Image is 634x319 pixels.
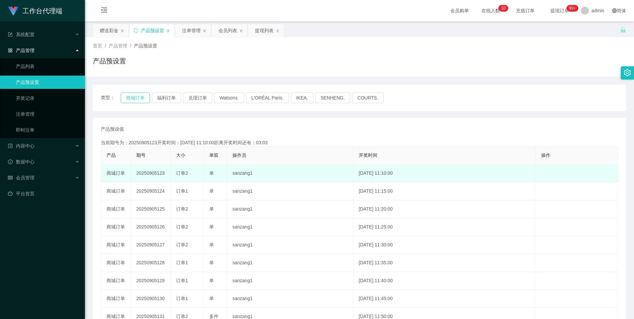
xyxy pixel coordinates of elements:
[106,153,116,158] span: 产品
[131,200,171,218] td: 20250905125
[101,200,131,218] td: 商城订单
[8,175,13,180] i: 图标: table
[359,153,377,158] span: 开奖时间
[131,182,171,200] td: 20250905124
[93,43,102,48] span: 首页
[93,56,126,66] h1: 产品预设置
[209,260,214,265] span: 单
[353,200,536,218] td: [DATE] 11:20:00
[8,32,34,37] span: 系统配置
[203,29,207,33] i: 图标: close
[8,7,19,16] img: logo.9652507e.png
[130,43,131,48] span: /
[353,164,536,182] td: [DATE] 11:10:00
[209,314,219,319] span: 多件
[16,123,80,137] a: 即时注单
[214,93,244,103] button: Watsons.
[101,290,131,308] td: 商城订单
[353,182,536,200] td: [DATE] 11:15:00
[8,175,34,180] span: 会员管理
[131,290,171,308] td: 20250905130
[624,69,631,76] i: 图标: setting
[227,236,353,254] td: sanzang1
[353,218,536,236] td: [DATE] 11:25:00
[93,0,115,22] i: 图标: menu-fold
[612,8,617,13] i: 图标: global
[120,29,124,33] i: 图标: close
[209,242,214,247] span: 单
[8,32,13,37] i: 图标: form
[8,143,34,149] span: 内容中心
[109,43,127,48] span: 产品管理
[227,164,353,182] td: sanzang1
[101,139,618,146] div: 当前期号为：20250905123开奖时间：[DATE] 11:10:00距离开奖时间还有：03:03
[276,29,280,33] i: 图标: close
[227,218,353,236] td: sanzang1
[620,27,626,33] i: 图标: unlock
[8,8,62,13] a: 工作台代理端
[16,92,80,105] a: 开奖记录
[353,254,536,272] td: [DATE] 11:35:00
[547,8,572,13] span: 提现订单
[209,278,214,283] span: 单
[176,242,188,247] span: 订单2
[176,153,185,158] span: 大小
[291,93,313,103] button: IKEA.
[227,254,353,272] td: sanzang1
[23,0,62,22] h1: 工作台代理端
[501,5,503,12] p: 1
[353,290,536,308] td: [DATE] 11:45:00
[101,218,131,236] td: 商城订单
[131,218,171,236] td: 20250905126
[134,28,138,33] i: 图标: sync
[227,182,353,200] td: sanzang1
[101,272,131,290] td: 商城订单
[352,93,384,103] button: COURTS.
[239,29,243,33] i: 图标: close
[16,107,80,121] a: 注单管理
[100,24,118,37] div: 赠送彩金
[176,278,188,283] span: 订单1
[227,290,353,308] td: sanzang1
[131,164,171,182] td: 20250905123
[8,187,80,200] a: 图标: dashboard平台首页
[209,224,214,229] span: 单
[182,24,201,37] div: 注单管理
[176,224,188,229] span: 订单2
[498,5,508,12] sup: 10
[227,272,353,290] td: sanzang1
[176,170,188,176] span: 订单2
[353,236,536,254] td: [DATE] 11:30:00
[105,43,106,48] span: /
[152,93,181,103] button: 福利订单
[246,93,289,103] button: L'ORÉAL Paris.
[176,188,188,194] span: 订单1
[121,93,150,103] button: 商城订单
[478,8,503,13] span: 在线人数
[209,206,214,212] span: 单
[131,272,171,290] td: 20250905129
[101,254,131,272] td: 商城订单
[209,153,219,158] span: 单双
[209,188,214,194] span: 单
[209,296,214,301] span: 单
[8,159,13,164] i: 图标: check-circle-o
[315,93,350,103] button: SENHENG.
[566,5,578,12] sup: 1069
[101,236,131,254] td: 商城订单
[16,60,80,73] a: 产品列表
[8,48,13,53] i: 图标: appstore-o
[176,260,188,265] span: 订单1
[134,43,157,48] span: 产品预设置
[8,159,34,164] span: 数据中心
[219,24,237,37] div: 会员列表
[8,144,13,148] i: 图标: profile
[101,93,121,103] span: 类型：
[227,200,353,218] td: sanzang1
[176,206,188,212] span: 订单2
[8,48,34,53] span: 产品管理
[101,126,124,133] span: 产品预设值
[101,164,131,182] td: 商城订单
[101,182,131,200] td: 商城订单
[166,29,170,33] i: 图标: close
